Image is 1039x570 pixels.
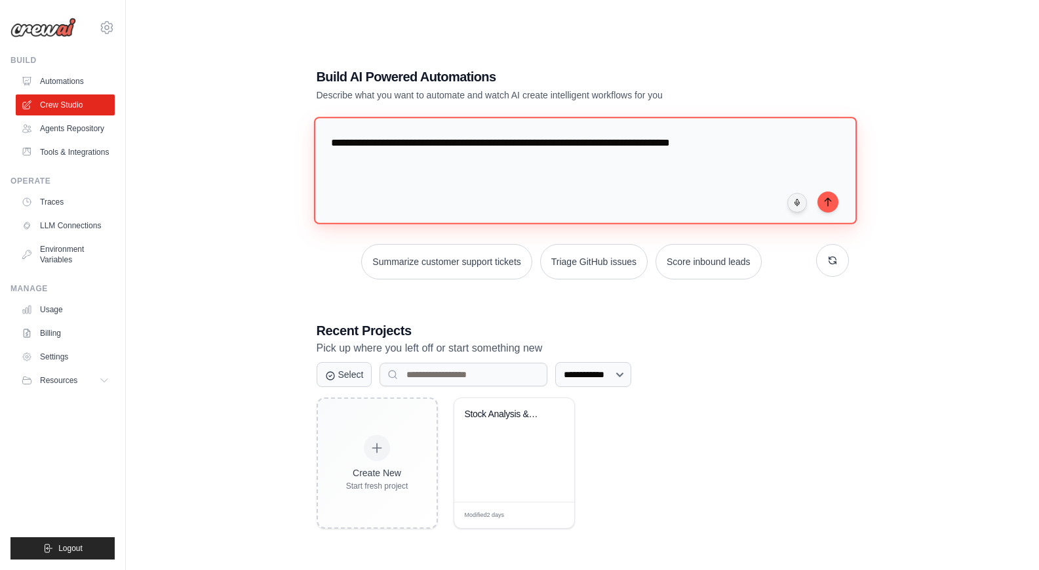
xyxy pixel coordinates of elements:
button: Logout [10,537,115,560]
a: Billing [16,323,115,344]
a: Agents Repository [16,118,115,139]
a: Automations [16,71,115,92]
button: Click to speak your automation idea [787,193,807,213]
div: Stock Analysis & Trading Advisor [465,409,544,420]
div: Build [10,55,115,66]
button: Summarize customer support tickets [361,244,532,279]
a: Traces [16,192,115,213]
a: Crew Studio [16,94,115,115]
button: Get new suggestions [816,244,849,277]
p: Pick up where you left off or start something new [317,340,849,357]
a: Settings [16,346,115,367]
button: Triage GitHub issues [540,244,648,279]
span: Edit [543,510,554,520]
img: Logo [10,18,76,37]
a: Usage [16,299,115,320]
div: Operate [10,176,115,186]
a: Tools & Integrations [16,142,115,163]
button: Score inbound leads [656,244,762,279]
a: Environment Variables [16,239,115,270]
a: LLM Connections [16,215,115,236]
button: Select [317,362,372,387]
span: Resources [40,375,77,386]
h3: Recent Projects [317,321,849,340]
p: Describe what you want to automate and watch AI create intelligent workflows for you [317,89,757,102]
div: Start fresh project [346,481,408,491]
span: Logout [58,543,83,554]
div: Manage [10,283,115,294]
div: Create New [346,466,408,479]
h1: Build AI Powered Automations [317,68,757,86]
button: Resources [16,370,115,391]
span: Modified 2 days [465,511,505,520]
